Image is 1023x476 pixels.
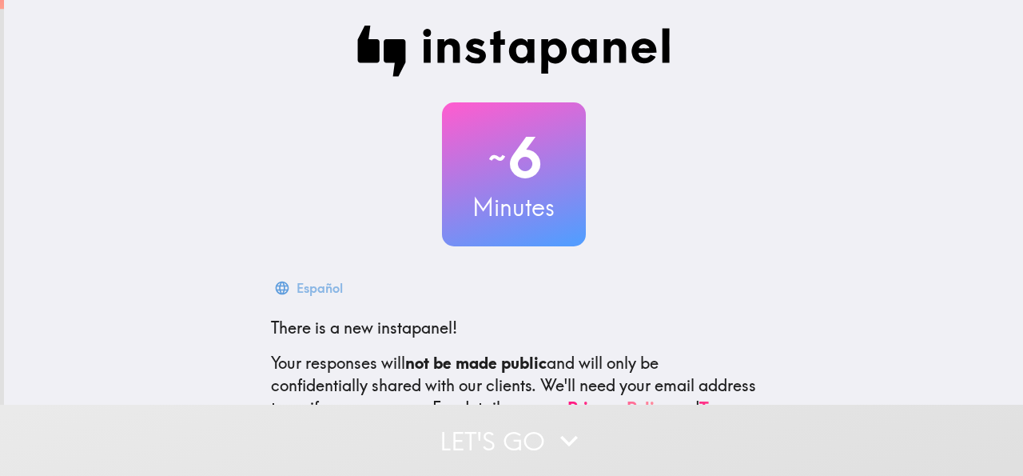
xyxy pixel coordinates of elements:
div: Español [297,277,343,299]
a: Privacy Policy [567,398,671,418]
span: ~ [486,134,508,182]
span: There is a new instapanel! [271,318,457,338]
h2: 6 [442,125,586,190]
a: Terms [699,398,744,418]
h3: Minutes [442,190,586,224]
button: Español [271,272,349,304]
b: not be made public [405,353,547,373]
img: Instapanel [357,26,671,77]
p: Your responses will and will only be confidentially shared with our clients. We'll need your emai... [271,352,757,419]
